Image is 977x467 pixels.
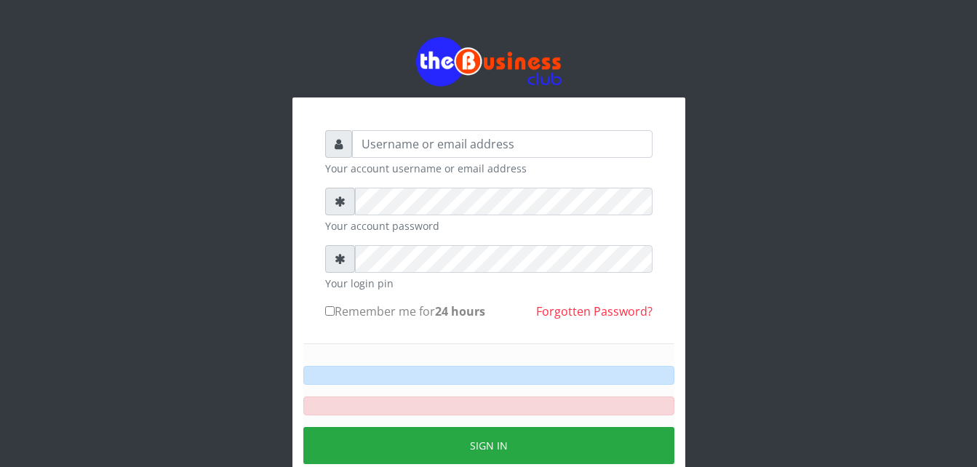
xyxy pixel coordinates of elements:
small: Your account username or email address [325,161,653,176]
button: Sign in [303,427,674,464]
b: 24 hours [435,303,485,319]
label: Remember me for [325,303,485,320]
small: Your login pin [325,276,653,291]
a: Forgotten Password? [536,303,653,319]
input: Username or email address [352,130,653,158]
small: Your account password [325,218,653,233]
input: Remember me for24 hours [325,306,335,316]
